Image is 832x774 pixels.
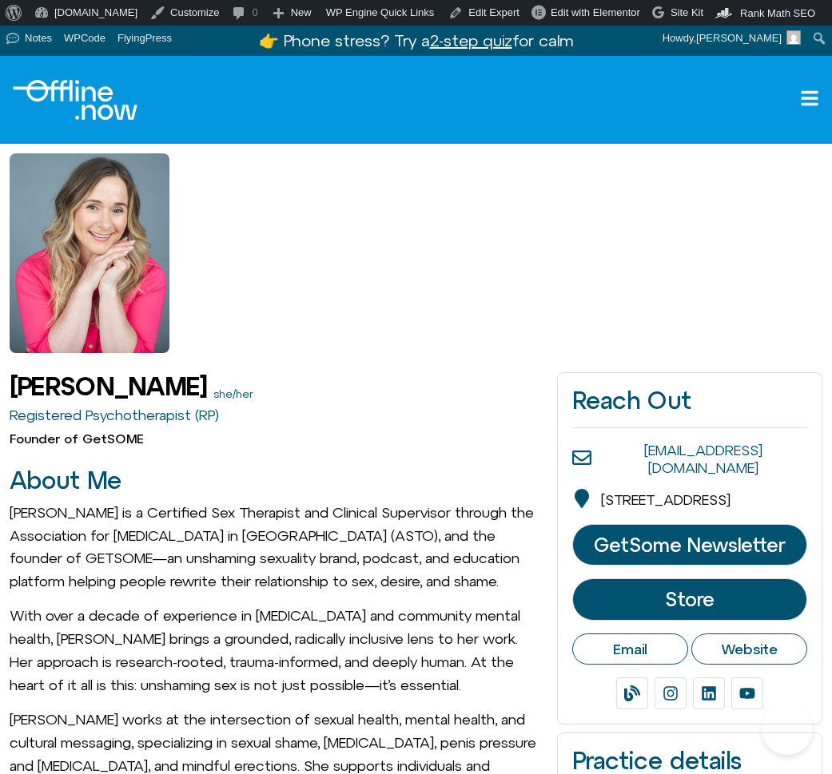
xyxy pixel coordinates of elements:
[572,633,688,665] a: Email
[665,589,715,609] span: Store
[696,32,782,44] span: [PERSON_NAME]
[13,80,137,120] img: Offline.Now logo in white. Text of the words offline.now with a line going through the "O"
[10,467,541,494] h2: About Me
[800,89,819,108] a: Open menu
[740,7,815,19] span: Rank Math SEO
[657,26,807,51] a: Howdy,
[572,748,807,774] h2: Practice details
[572,387,807,414] h2: Reach Out
[10,431,541,447] h2: Founder of GetSOME
[112,26,178,51] a: FlyingPress
[594,534,785,555] span: GetSome Newsletter
[572,524,807,566] a: GetSome Newsletter
[213,387,253,400] a: she/her
[10,502,541,593] p: [PERSON_NAME] is a Certified Sex Therapist and Clinical Supervisor through the Association for [M...
[10,605,541,697] p: With over a decade of experience in [MEDICAL_DATA] and community mental health, [PERSON_NAME] bri...
[430,31,512,50] u: 2-step quiz
[601,491,730,508] span: [STREET_ADDRESS]
[572,578,807,620] a: Store
[10,407,219,423] a: Registered Psychotherapist (RP)
[58,26,112,51] a: WPCode
[762,704,813,755] iframe: Botpress
[671,6,703,18] span: Site Kit
[551,6,640,18] span: Edit with Elementor
[13,80,137,120] div: Logo
[644,442,762,476] a: [EMAIL_ADDRESS][DOMAIN_NAME]
[613,641,647,658] span: Email
[721,641,778,658] span: Website
[691,633,807,665] a: Website
[10,372,207,401] h1: [PERSON_NAME]
[259,31,574,50] a: 👉 Phone stress? Try a2-step quizfor calm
